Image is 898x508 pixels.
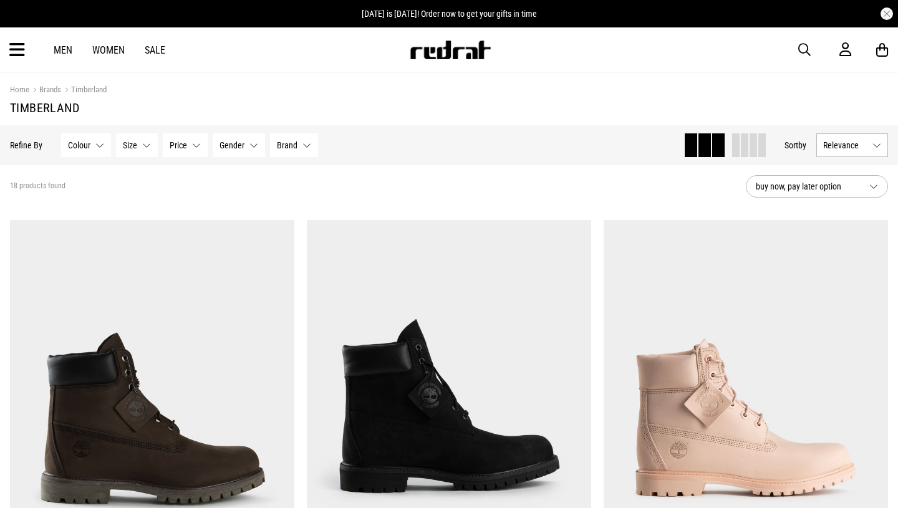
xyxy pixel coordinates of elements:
button: buy now, pay later option [746,175,888,198]
span: by [798,140,806,150]
button: Sortby [785,138,806,153]
a: Timberland [61,85,107,97]
button: Size [116,133,158,157]
img: Redrat logo [409,41,491,59]
a: Brands [29,85,61,97]
button: Price [163,133,208,157]
span: Price [170,140,187,150]
button: Brand [270,133,318,157]
button: Gender [213,133,265,157]
span: Colour [68,140,90,150]
a: Sale [145,44,165,56]
a: Home [10,85,29,94]
span: Gender [220,140,244,150]
a: Men [54,44,72,56]
a: Women [92,44,125,56]
span: 18 products found [10,181,65,191]
span: buy now, pay later option [756,179,859,194]
span: Brand [277,140,297,150]
p: Refine By [10,140,42,150]
button: Colour [61,133,111,157]
h1: Timberland [10,100,888,115]
span: [DATE] is [DATE]! Order now to get your gifts in time [362,9,537,19]
span: Size [123,140,137,150]
span: Relevance [823,140,867,150]
button: Relevance [816,133,888,157]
